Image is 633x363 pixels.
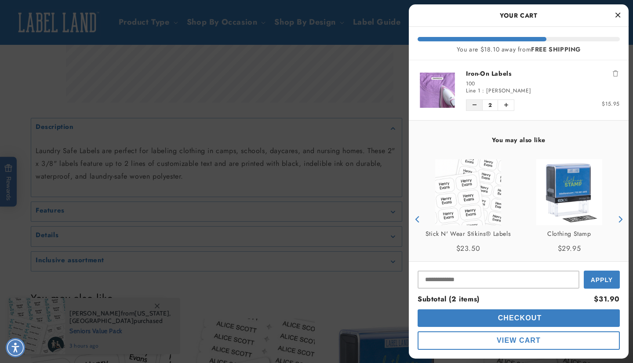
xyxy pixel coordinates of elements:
[466,69,620,78] a: Iron-On Labels
[482,87,484,95] span: :
[591,276,613,283] span: Apply
[482,100,498,110] span: 2
[466,87,480,95] span: Line 1
[418,46,620,53] div: You are $18.10 away from
[558,243,581,253] span: $29.95
[418,73,457,107] img: Iron-On Labels - Label Land
[497,337,541,344] span: View Cart
[466,80,620,87] div: 100
[418,136,620,144] h4: You may also like
[418,294,480,304] span: Subtotal (2 items)
[594,293,620,306] div: $31.90
[536,159,602,225] img: Clothing Stamp - Label Land
[418,331,620,350] button: cart
[531,45,581,54] b: FREE SHIPPING
[496,314,542,322] span: Checkout
[22,25,131,41] button: Are these labels comfortable to wear?
[498,100,514,110] button: Increase quantity of Iron-On Labels
[611,9,624,22] button: Close Cart
[584,271,620,289] button: Apply
[418,60,620,120] li: product
[418,309,620,327] button: cart
[519,150,620,290] div: product
[22,49,131,66] button: What material are the labels made of?
[486,87,531,95] span: [PERSON_NAME]
[611,69,620,78] button: Remove Iron-On Labels
[456,243,480,253] span: $23.50
[613,213,626,226] button: Next
[466,100,482,110] button: Decrease quantity of Iron-On Labels
[418,271,579,289] input: Input Discount
[435,159,501,225] img: View Stick N' Wear Stikins® Labels
[411,213,424,226] button: Previous
[418,9,620,22] h2: Your Cart
[602,100,620,108] span: $15.95
[7,293,111,319] iframe: Sign Up via Text for Offers
[418,150,519,290] div: product
[6,338,25,357] div: Accessibility Menu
